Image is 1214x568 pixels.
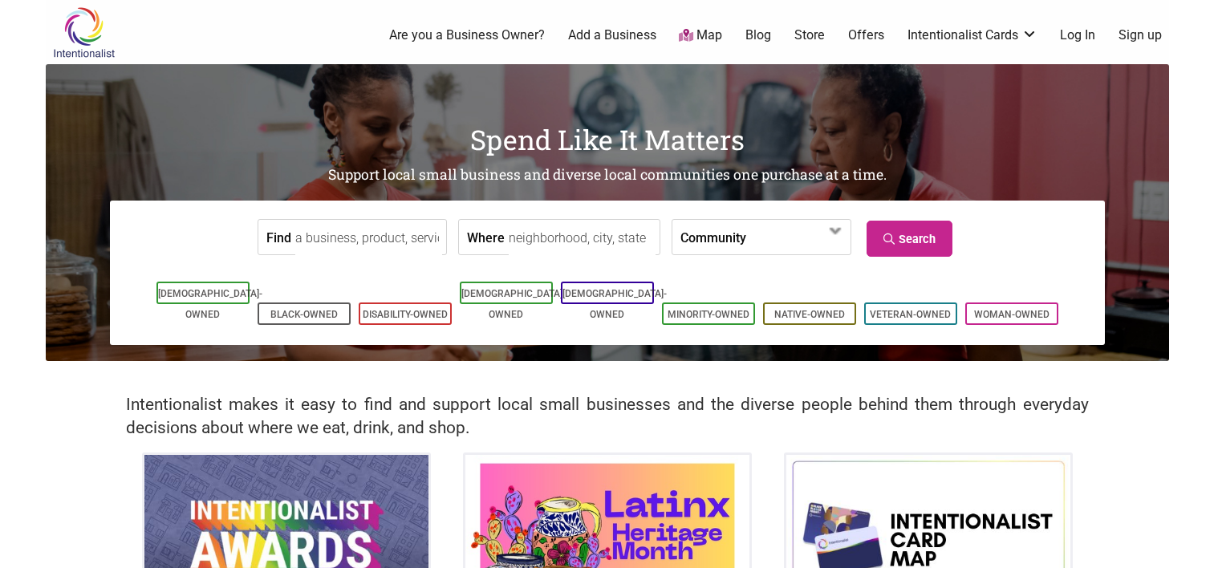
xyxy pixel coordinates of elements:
[461,288,566,320] a: [DEMOGRAPHIC_DATA]-Owned
[363,309,448,320] a: Disability-Owned
[46,6,122,59] img: Intentionalist
[668,309,749,320] a: Minority-Owned
[126,393,1089,440] h2: Intentionalist makes it easy to find and support local small businesses and the diverse people be...
[568,26,656,44] a: Add a Business
[907,26,1037,44] a: Intentionalist Cards
[389,26,545,44] a: Are you a Business Owner?
[1119,26,1162,44] a: Sign up
[679,26,722,45] a: Map
[848,26,884,44] a: Offers
[867,221,952,257] a: Search
[270,309,338,320] a: Black-Owned
[1060,26,1095,44] a: Log In
[509,220,656,256] input: neighborhood, city, state
[158,288,262,320] a: [DEMOGRAPHIC_DATA]-Owned
[562,288,667,320] a: [DEMOGRAPHIC_DATA]-Owned
[467,220,505,254] label: Where
[295,220,442,256] input: a business, product, service
[46,120,1169,159] h1: Spend Like It Matters
[680,220,746,254] label: Community
[974,309,1050,320] a: Woman-Owned
[266,220,291,254] label: Find
[794,26,825,44] a: Store
[46,165,1169,185] h2: Support local small business and diverse local communities one purchase at a time.
[745,26,771,44] a: Blog
[870,309,951,320] a: Veteran-Owned
[774,309,845,320] a: Native-Owned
